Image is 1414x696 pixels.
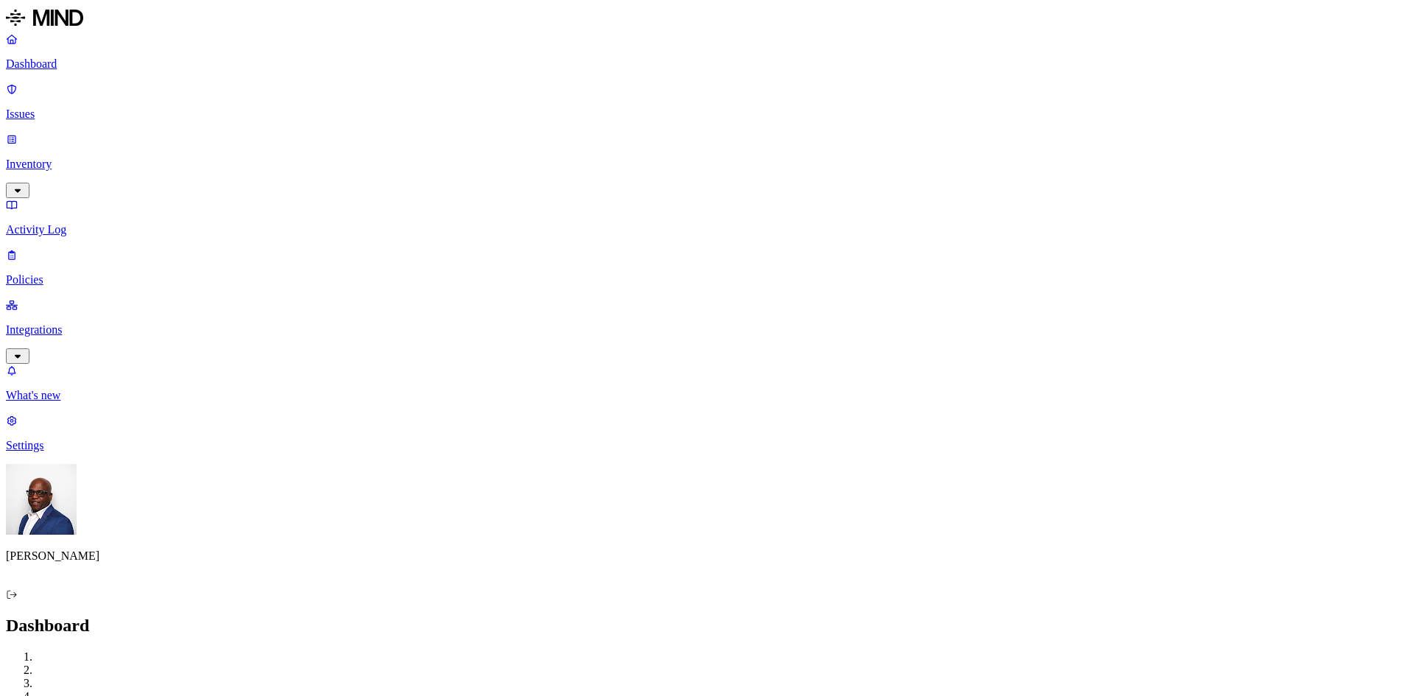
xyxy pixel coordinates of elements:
p: Activity Log [6,223,1408,236]
p: Policies [6,273,1408,287]
img: Gregory Thomas [6,464,77,535]
a: MIND [6,6,1408,32]
p: What's new [6,389,1408,402]
h2: Dashboard [6,616,1408,636]
img: MIND [6,6,83,29]
p: Integrations [6,323,1408,337]
a: Policies [6,248,1408,287]
p: Settings [6,439,1408,452]
a: What's new [6,364,1408,402]
p: Dashboard [6,57,1408,71]
a: Inventory [6,133,1408,196]
a: Activity Log [6,198,1408,236]
a: Issues [6,82,1408,121]
a: Integrations [6,298,1408,362]
a: Dashboard [6,32,1408,71]
p: Inventory [6,158,1408,171]
p: Issues [6,108,1408,121]
a: Settings [6,414,1408,452]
